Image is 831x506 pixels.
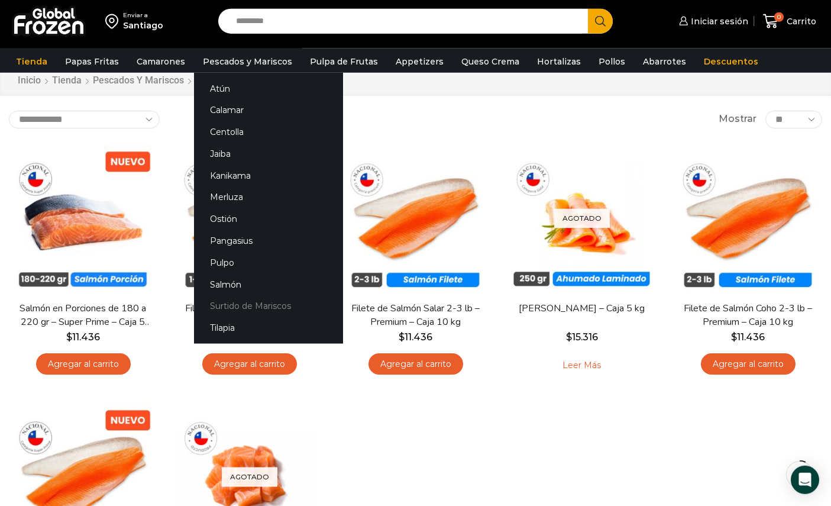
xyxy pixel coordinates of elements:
[637,50,692,73] a: Abarrotes
[774,12,784,22] span: 0
[544,353,619,378] a: Leé más sobre “Salmón Ahumado Laminado - Caja 5 kg”
[9,111,160,128] select: Pedido de la tienda
[51,74,82,88] a: Tienda
[368,353,463,375] a: Agregar al carrito: “Filete de Salmón Salar 2-3 lb - Premium - Caja 10 kg”
[202,353,297,375] a: Agregar al carrito: “Filete de Salmón Salar 1-2 lb – Premium - Caja 10 kg”
[455,50,525,73] a: Queso Crema
[197,50,298,73] a: Pescados y Mariscos
[194,165,343,186] a: Kanikama
[194,143,343,165] a: Jaiba
[105,11,123,31] img: address-field-icon.svg
[222,468,277,487] p: Agotado
[17,302,150,329] a: Salmón en Porciones de 180 a 220 gr – Super Prime – Caja 5 kg
[399,331,405,343] span: $
[123,11,163,20] div: Enviar a
[531,50,587,73] a: Hortalizas
[59,50,125,73] a: Papas Fritas
[593,50,631,73] a: Pollos
[760,8,819,36] a: 0 Carrito
[554,209,610,228] p: Agotado
[131,50,191,73] a: Camarones
[566,331,572,343] span: $
[688,15,748,27] span: Iniciar sesión
[194,317,343,339] a: Tilapia
[731,331,737,343] span: $
[791,466,819,494] div: Open Intercom Messenger
[194,252,343,273] a: Pulpo
[194,230,343,252] a: Pangasius
[194,208,343,230] a: Ostión
[66,331,100,343] bdi: 11.436
[36,353,131,375] a: Agregar al carrito: “Salmón en Porciones de 180 a 220 gr - Super Prime - Caja 5 kg”
[515,302,649,315] a: [PERSON_NAME] – Caja 5 kg
[183,302,316,329] a: Filete de Salmón Salar 1-2 lb – Premium – Caja 10 kg
[698,50,764,73] a: Descuentos
[66,331,72,343] span: $
[390,50,450,73] a: Appetizers
[701,353,796,375] a: Agregar al carrito: “Filete de Salmón Coho 2-3 lb - Premium - Caja 10 kg”
[784,15,816,27] span: Carrito
[304,50,384,73] a: Pulpa de Frutas
[399,331,432,343] bdi: 11.436
[194,186,343,208] a: Merluza
[194,99,343,121] a: Calamar
[588,9,613,34] button: Search button
[194,295,343,317] a: Surtido de Mariscos
[731,331,765,343] bdi: 11.436
[92,74,185,88] a: Pescados y Mariscos
[10,50,53,73] a: Tienda
[719,112,756,126] span: Mostrar
[194,273,343,295] a: Salmón
[17,74,227,88] nav: Breadcrumb
[681,302,815,329] a: Filete de Salmón Coho 2-3 lb – Premium – Caja 10 kg
[123,20,163,31] div: Santiago
[17,74,41,88] a: Inicio
[566,331,598,343] bdi: 15.316
[349,302,483,329] a: Filete de Salmón Salar 2-3 lb – Premium – Caja 10 kg
[194,78,343,99] a: Atún
[676,9,748,33] a: Iniciar sesión
[194,121,343,143] a: Centolla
